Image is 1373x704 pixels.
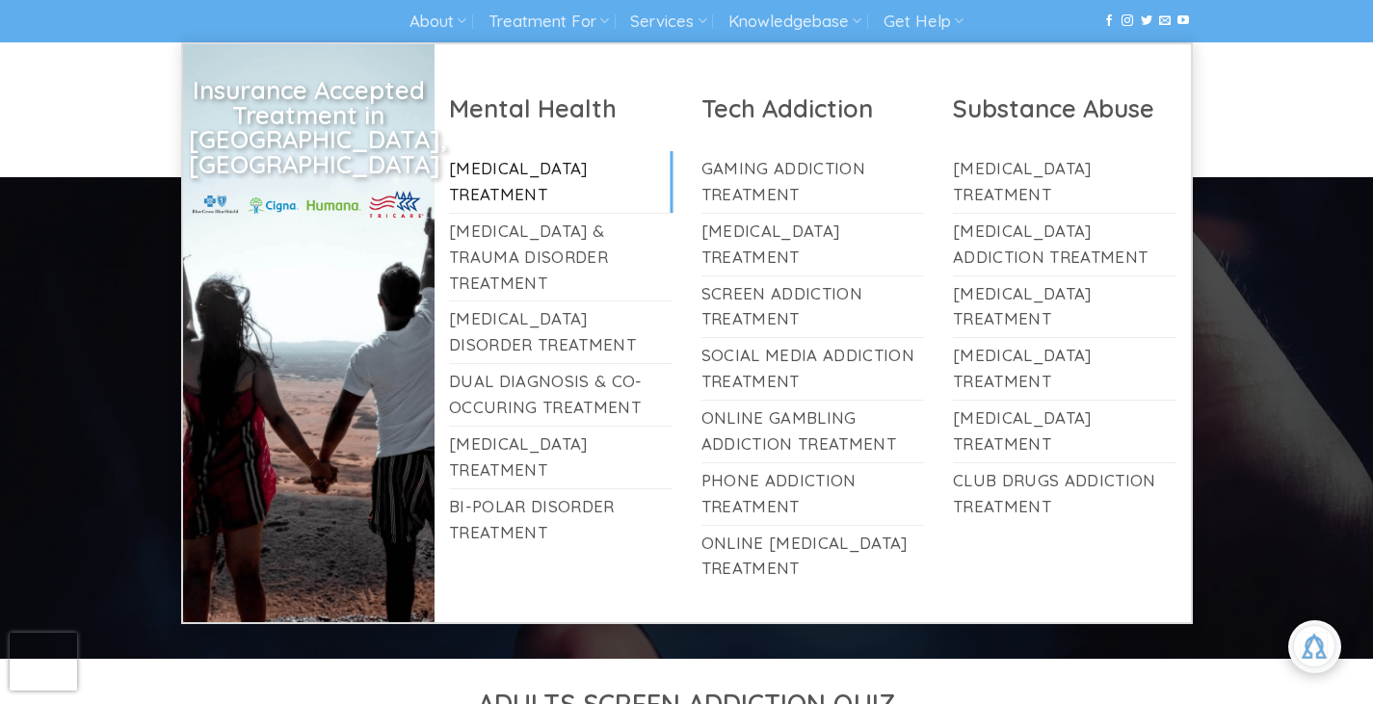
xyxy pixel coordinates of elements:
[884,4,964,39] a: Get Help
[449,92,673,124] h2: Mental Health
[953,151,1176,213] a: [MEDICAL_DATA] Treatment
[701,276,925,338] a: Screen Addiction Treatment
[701,92,925,124] h2: Tech Addiction
[1141,14,1152,28] a: Follow on Twitter
[701,214,925,275] a: [MEDICAL_DATA] Treatment
[953,214,1176,275] a: [MEDICAL_DATA] Addiction Treatment
[701,338,925,400] a: Social Media Addiction Treatment
[449,301,673,363] a: [MEDICAL_DATA] Disorder Treatment
[953,463,1176,525] a: Club Drugs Addiction Treatment
[10,633,77,691] iframe: reCAPTCHA
[953,276,1176,338] a: [MEDICAL_DATA] Treatment
[728,4,861,39] a: Knowledgebase
[701,526,925,587] a: Online [MEDICAL_DATA] Treatment
[488,4,609,39] a: Treatment For
[449,214,673,301] a: [MEDICAL_DATA] & Trauma Disorder Treatment
[630,4,706,39] a: Services
[1122,14,1133,28] a: Follow on Instagram
[449,151,673,213] a: [MEDICAL_DATA] Treatment
[701,401,925,462] a: Online Gambling Addiction Treatment
[953,92,1176,124] h2: Substance Abuse
[701,151,925,213] a: Gaming Addiction Treatment
[449,489,673,551] a: Bi-Polar Disorder Treatment
[953,401,1176,462] a: [MEDICAL_DATA] Treatment
[189,78,428,176] h2: Insurance Accepted Treatment in [GEOGRAPHIC_DATA], [GEOGRAPHIC_DATA]
[449,364,673,426] a: Dual Diagnosis & Co-Occuring Treatment
[409,4,466,39] a: About
[1159,14,1171,28] a: Send us an email
[701,463,925,525] a: Phone Addiction Treatment
[1103,14,1115,28] a: Follow on Facebook
[449,427,673,488] a: [MEDICAL_DATA] Treatment
[953,338,1176,400] a: [MEDICAL_DATA] Treatment
[1177,14,1189,28] a: Follow on YouTube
